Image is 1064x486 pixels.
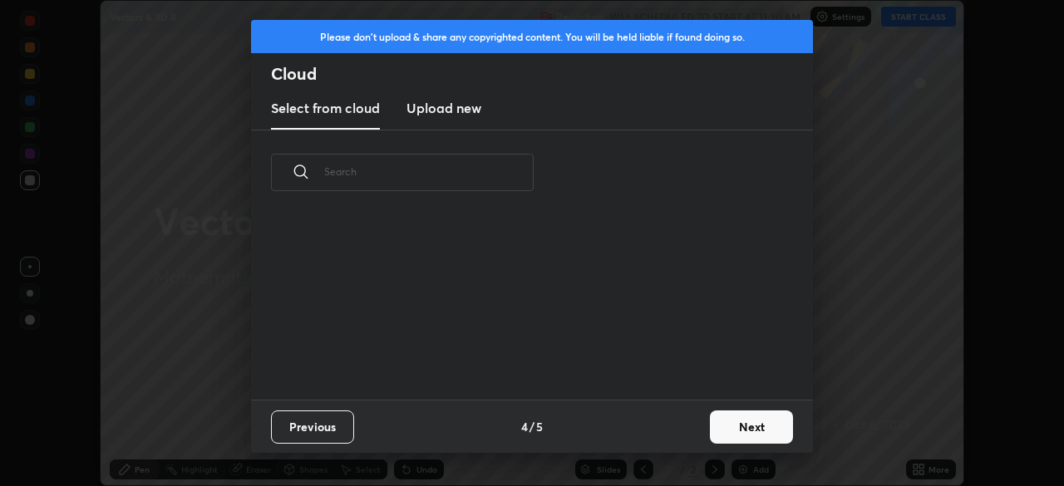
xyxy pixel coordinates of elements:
h4: / [530,418,534,435]
button: Previous [271,410,354,444]
h3: Upload new [406,98,481,118]
h2: Cloud [271,63,813,85]
h4: 4 [521,418,528,435]
input: Search [324,136,534,207]
button: Next [710,410,793,444]
div: Please don't upload & share any copyrighted content. You will be held liable if found doing so. [251,20,813,53]
h4: 5 [536,418,543,435]
h3: Select from cloud [271,98,380,118]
